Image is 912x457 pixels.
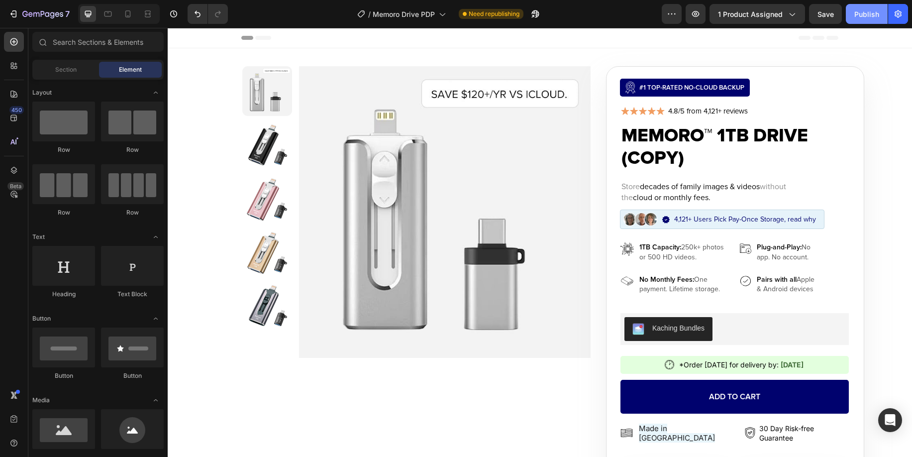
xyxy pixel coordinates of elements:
[454,154,618,175] span: without the
[32,290,95,299] div: Heading
[65,8,70,20] p: 7
[718,9,783,19] span: 1 product assigned
[485,295,537,306] div: Kaching Bundles
[101,145,164,154] div: Row
[472,247,526,256] strong: No Monthly Fees:
[592,396,680,415] p: 30 Day Risk-free Guarantee
[101,290,164,299] div: Text Block
[32,88,52,97] span: Layout
[817,10,834,18] span: Save
[854,9,879,19] div: Publish
[9,106,24,114] div: 450
[472,55,577,65] p: #1 Top-Rated No-Cloud Backup
[465,295,477,307] img: KachingBundles.png
[846,4,888,24] button: Publish
[7,182,24,190] div: Beta
[456,185,490,198] img: gempages_579981613467697685-5930ca84-e672-4b3a-b43d-5ae6662e0963.webp
[453,352,681,386] button: Add to cart
[148,311,164,327] span: Toggle open
[472,215,560,233] p: 250k+ photos or 500 HD videos.
[613,333,636,341] span: [DATE]
[148,229,164,245] span: Toggle open
[469,9,519,18] span: Need republishing
[501,79,580,88] p: 4.8/5 from 4,121+ reviews
[709,4,805,24] button: 1 product assigned
[453,96,681,142] h1: Memoro™ 1TB Drive (Copy)
[168,28,912,457] iframe: Design area
[507,187,648,196] p: 4,121+ Users Pick Pay-Once Storage, read why
[101,208,164,217] div: Row
[32,32,164,52] input: Search Sections & Elements
[541,365,593,373] div: Add to cart
[32,145,95,154] div: Row
[878,408,902,432] div: Open Intercom Messenger
[589,247,629,256] strong: Pairs with all
[373,9,435,19] span: Memoro Drive PDP
[148,392,164,408] span: Toggle open
[511,333,611,341] span: *Order [DATE] for delivery by:
[453,79,498,89] img: gempages_579981613467697685-3c9f7814-008e-4965-85b5-6c73edc2d14c.svg
[472,247,560,266] p: One payment. Lifetime storage.
[454,154,472,164] span: Store
[188,4,228,24] div: Undo/Redo
[101,371,164,380] div: Button
[32,232,45,241] span: Text
[32,396,50,405] span: Media
[589,215,634,224] strong: Plug-and-Play:
[32,371,95,380] div: Button
[472,215,513,224] strong: 1TB Capacity:
[55,65,77,74] span: Section
[32,208,95,217] div: Row
[454,153,644,175] p: decades of family images & videos cloud or monthly fees.
[4,4,74,24] button: 7
[589,215,652,233] p: No app. No account.
[457,289,545,313] button: Kaching Bundles
[589,247,647,266] p: Apple & Android devices
[32,314,51,323] span: Button
[809,4,842,24] button: Save
[368,9,371,19] span: /
[471,396,547,415] span: Made in [GEOGRAPHIC_DATA]
[148,85,164,101] span: Toggle open
[119,65,142,74] span: Element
